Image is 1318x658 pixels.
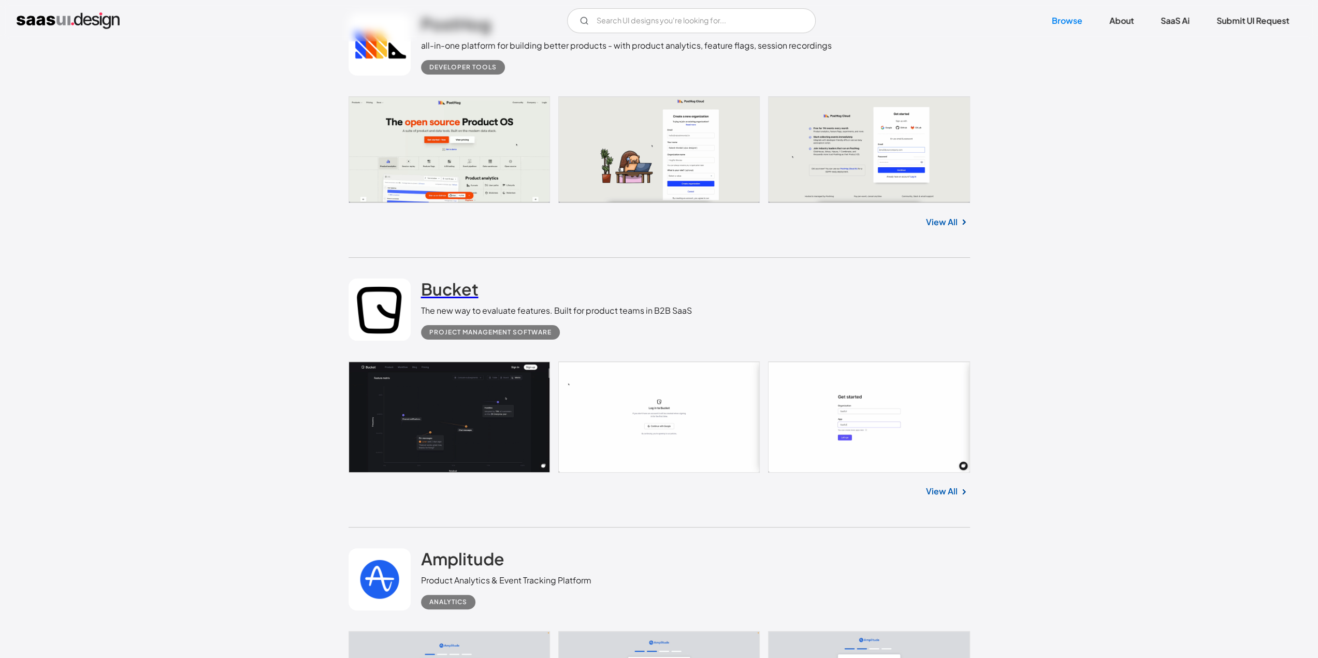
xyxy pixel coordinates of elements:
[421,304,692,317] div: The new way to evaluate features. Built for product teams in B2B SaaS
[421,39,832,52] div: all-in-one platform for building better products - with product analytics, feature flags, session...
[421,548,504,569] h2: Amplitude
[1204,9,1301,32] a: Submit UI Request
[421,279,479,304] a: Bucket
[429,61,497,74] div: Developer tools
[17,12,120,29] a: home
[421,279,479,299] h2: Bucket
[421,548,504,574] a: Amplitude
[429,326,552,339] div: Project Management Software
[429,596,467,608] div: Analytics
[567,8,816,33] form: Email Form
[567,8,816,33] input: Search UI designs you're looking for...
[1097,9,1146,32] a: About
[1039,9,1095,32] a: Browse
[1148,9,1202,32] a: SaaS Ai
[926,485,958,498] a: View All
[926,216,958,228] a: View All
[421,574,591,587] div: Product Analytics & Event Tracking Platform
